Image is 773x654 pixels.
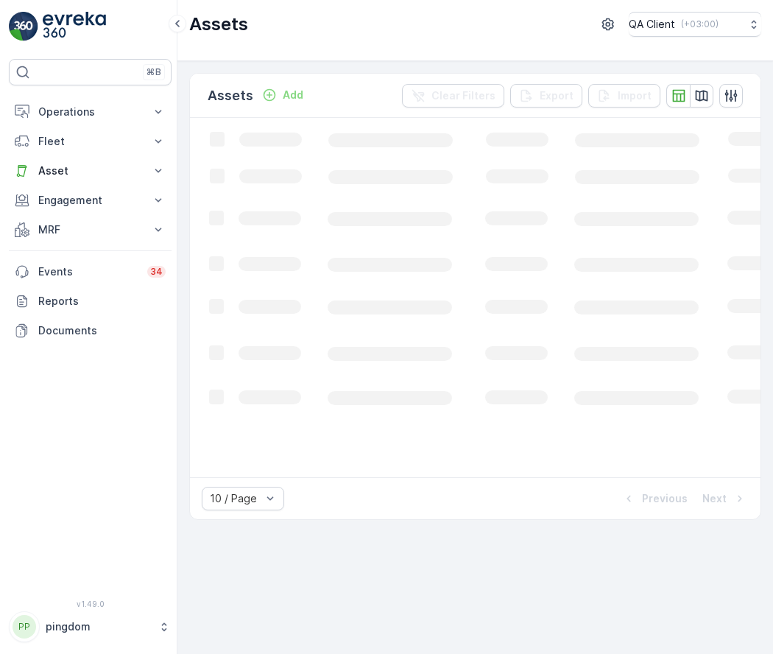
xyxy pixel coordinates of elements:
[629,12,761,37] button: QA Client(+03:00)
[618,88,652,103] p: Import
[147,66,161,78] p: ⌘B
[9,215,172,245] button: MRF
[9,316,172,345] a: Documents
[510,84,582,108] button: Export
[9,12,38,41] img: logo
[38,105,142,119] p: Operations
[681,18,719,30] p: ( +03:00 )
[46,619,151,634] p: pingdom
[9,186,172,215] button: Engagement
[9,611,172,642] button: PPpingdom
[540,88,573,103] p: Export
[150,266,163,278] p: 34
[38,264,138,279] p: Events
[38,163,142,178] p: Asset
[13,615,36,639] div: PP
[9,257,172,286] a: Events34
[38,193,142,208] p: Engagement
[620,490,689,507] button: Previous
[402,84,504,108] button: Clear Filters
[189,13,248,36] p: Assets
[38,134,142,149] p: Fleet
[38,323,166,338] p: Documents
[9,127,172,156] button: Fleet
[256,86,309,104] button: Add
[642,491,688,506] p: Previous
[588,84,660,108] button: Import
[208,85,253,106] p: Assets
[283,88,303,102] p: Add
[43,12,106,41] img: logo_light-DOdMpM7g.png
[38,222,142,237] p: MRF
[701,490,749,507] button: Next
[9,599,172,608] span: v 1.49.0
[9,97,172,127] button: Operations
[702,491,727,506] p: Next
[9,286,172,316] a: Reports
[9,156,172,186] button: Asset
[38,294,166,309] p: Reports
[431,88,495,103] p: Clear Filters
[629,17,675,32] p: QA Client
